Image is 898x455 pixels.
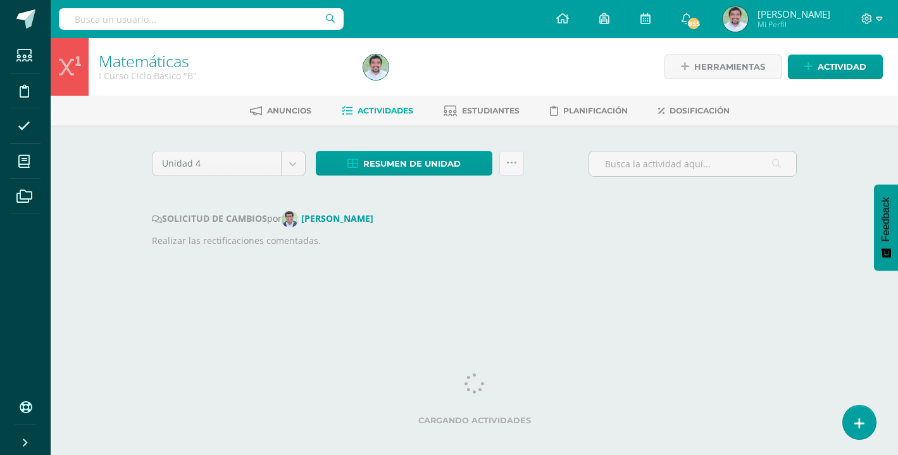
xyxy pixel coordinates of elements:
[282,212,378,224] a: [PERSON_NAME]
[99,52,348,70] h1: Matemáticas
[282,211,298,227] img: c05d69b31fbd722242b6e8c907a12cb0.png
[152,416,797,425] label: Cargando actividades
[563,106,628,115] span: Planificación
[250,101,311,121] a: Anuncios
[723,6,748,32] img: 8512c19bb1a7e343054284e08b85158d.png
[758,19,830,30] span: Mi Perfil
[462,106,520,115] span: Estudiantes
[152,211,797,227] div: por
[59,8,344,30] input: Busca un usuario...
[99,50,189,72] a: Matemáticas
[162,151,271,176] span: Unidad 4
[880,197,892,241] span: Feedback
[99,70,348,82] div: I Curso Ciclo Básico 'B'
[670,106,730,115] span: Dosificación
[550,101,628,121] a: Planificación
[301,212,373,224] strong: [PERSON_NAME]
[316,151,492,176] a: Resumen de unidad
[664,54,782,79] a: Herramientas
[152,234,797,248] p: Realizar las rectificaciones comentadas.
[358,106,413,115] span: Actividades
[874,184,898,271] button: Feedback - Mostrar encuesta
[363,152,461,176] span: Resumen de unidad
[152,212,267,224] strong: SOLICITUD DE CAMBIOS
[788,54,883,79] a: Actividad
[818,55,866,79] span: Actividad
[363,54,389,80] img: 8512c19bb1a7e343054284e08b85158d.png
[687,16,701,30] span: 855
[342,101,413,121] a: Actividades
[758,8,830,20] span: [PERSON_NAME]
[153,151,305,176] a: Unidad 4
[444,101,520,121] a: Estudiantes
[589,151,796,176] input: Busca la actividad aquí...
[658,101,730,121] a: Dosificación
[267,106,311,115] span: Anuncios
[694,55,765,79] span: Herramientas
